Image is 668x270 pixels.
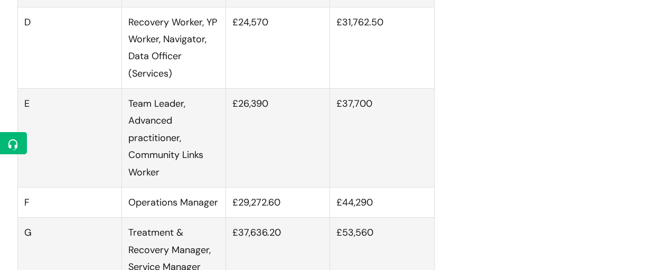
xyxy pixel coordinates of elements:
td: D [17,7,121,89]
td: £44,290 [330,188,434,218]
td: £29,272.60 [226,188,330,218]
td: Team Leader, Advanced practitioner, Community Links Worker [121,89,225,188]
td: £24,570 [226,7,330,89]
td: £31,762.50 [330,7,434,89]
td: Recovery Worker, YP Worker, Navigator, Data Officer (Services) [121,7,225,89]
td: F [17,188,121,218]
td: £37,700 [330,89,434,188]
td: £26,390 [226,89,330,188]
td: Operations Manager [121,188,225,218]
td: E [17,89,121,188]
